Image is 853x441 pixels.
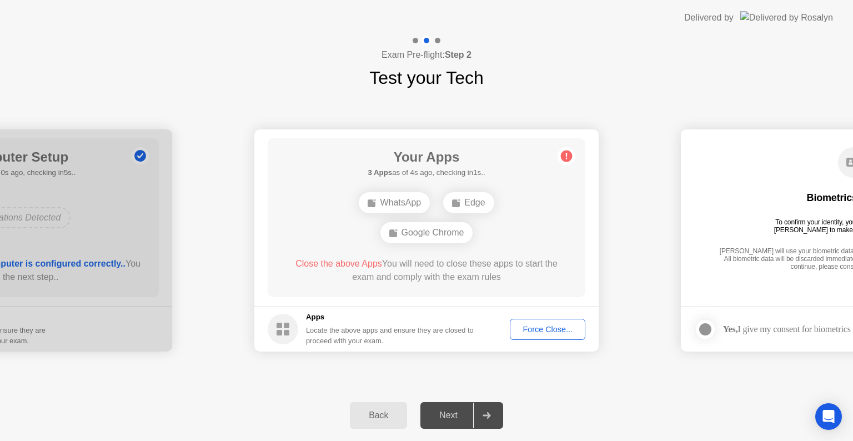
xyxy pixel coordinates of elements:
[306,312,474,323] h5: Apps
[740,11,833,24] img: Delivered by Rosalyn
[359,192,430,213] div: WhatsApp
[445,50,471,59] b: Step 2
[420,402,503,429] button: Next
[369,64,484,91] h1: Test your Tech
[368,167,485,178] h5: as of 4s ago, checking in1s..
[815,403,842,430] div: Open Intercom Messenger
[380,222,473,243] div: Google Chrome
[382,48,471,62] h4: Exam Pre-flight:
[353,410,404,420] div: Back
[514,325,581,334] div: Force Close...
[368,147,485,167] h1: Your Apps
[284,257,570,284] div: You will need to close these apps to start the exam and comply with the exam rules
[510,319,585,340] button: Force Close...
[295,259,382,268] span: Close the above Apps
[684,11,734,24] div: Delivered by
[424,410,473,420] div: Next
[723,324,737,334] strong: Yes,
[306,325,474,346] div: Locate the above apps and ensure they are closed to proceed with your exam.
[368,168,392,177] b: 3 Apps
[350,402,407,429] button: Back
[443,192,494,213] div: Edge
